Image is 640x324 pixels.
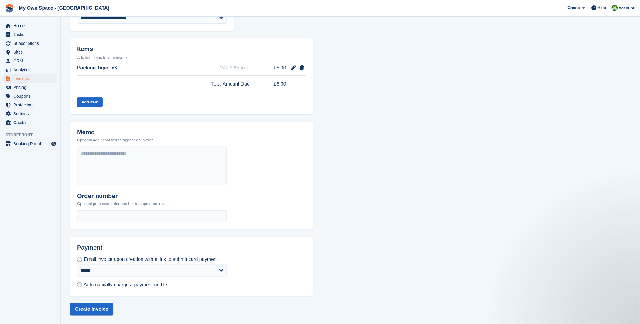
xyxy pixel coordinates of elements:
[13,22,50,30] span: Home
[13,57,50,65] span: CRM
[13,74,50,83] span: Invoices
[112,64,117,72] span: x3
[77,257,82,262] input: Email invoice upon creation with a link to submit card payment
[3,22,57,30] a: menu
[13,101,50,109] span: Protection
[3,30,57,39] a: menu
[3,140,57,148] a: menu
[77,193,172,200] h2: Order number
[619,5,635,11] span: Account
[84,257,218,262] span: Email invoice upon creation with a link to submit card payment
[263,64,286,72] span: £6.00
[77,129,155,136] h2: Memo
[3,83,57,92] a: menu
[13,66,50,74] span: Analytics
[77,46,306,54] h2: Items
[3,101,57,109] a: menu
[263,80,286,88] span: £6.00
[3,118,57,127] a: menu
[50,140,57,147] a: Preview store
[220,64,250,72] span: VAT 20% incl.
[5,4,14,13] img: stora-icon-8386f47178a22dfd0bd8f6a31ec36ba5ce8667c1dd55bd0f319d3a0aa187defe.svg
[3,66,57,74] a: menu
[77,97,103,107] button: Add Item
[612,5,618,11] img: Keely
[77,282,82,287] input: Automatically charge a payment on file
[13,30,50,39] span: Tasks
[77,201,172,207] p: Optional purchase order number to appear on invoice.
[77,55,306,61] p: Add line items to your invoice.
[77,244,227,256] h2: Payment
[3,92,57,100] a: menu
[13,83,50,92] span: Pricing
[3,48,57,56] a: menu
[13,110,50,118] span: Settings
[3,74,57,83] a: menu
[70,303,113,316] button: Create Invoice
[77,137,155,143] p: Optional additional text to appear on invoice.
[77,64,108,72] span: Packing Tape
[13,48,50,56] span: Sites
[84,282,167,288] span: Automatically charge a payment on file
[13,118,50,127] span: Capital
[3,110,57,118] a: menu
[598,5,606,11] span: Help
[16,3,112,13] a: My Own Space - [GEOGRAPHIC_DATA]
[3,39,57,48] a: menu
[13,140,50,148] span: Booking Portal
[568,5,580,11] span: Create
[3,57,57,65] a: menu
[13,92,50,100] span: Coupons
[211,80,250,88] span: Total Amount Due
[5,132,60,138] span: Storefront
[13,39,50,48] span: Subscriptions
